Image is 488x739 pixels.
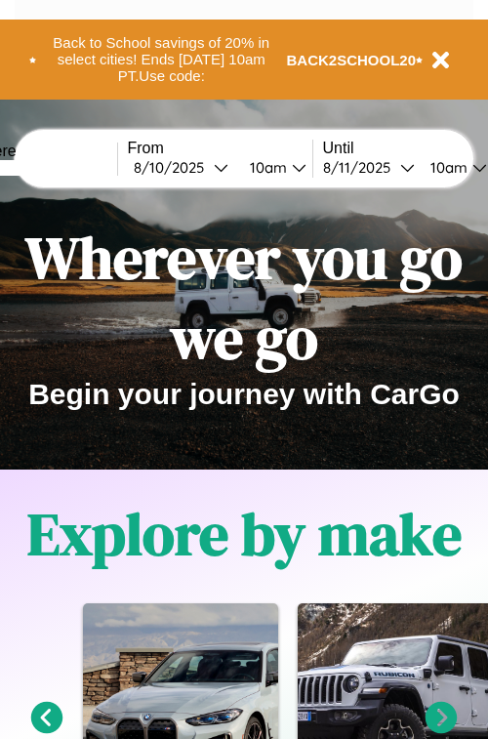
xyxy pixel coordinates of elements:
button: 10am [234,157,312,178]
b: BACK2SCHOOL20 [287,52,417,68]
h1: Explore by make [27,494,462,574]
button: Back to School savings of 20% in select cities! Ends [DATE] 10am PT.Use code: [36,29,287,90]
button: 8/10/2025 [128,157,234,178]
div: 8 / 11 / 2025 [323,158,400,177]
label: From [128,140,312,157]
div: 10am [240,158,292,177]
div: 10am [421,158,472,177]
div: 8 / 10 / 2025 [134,158,214,177]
